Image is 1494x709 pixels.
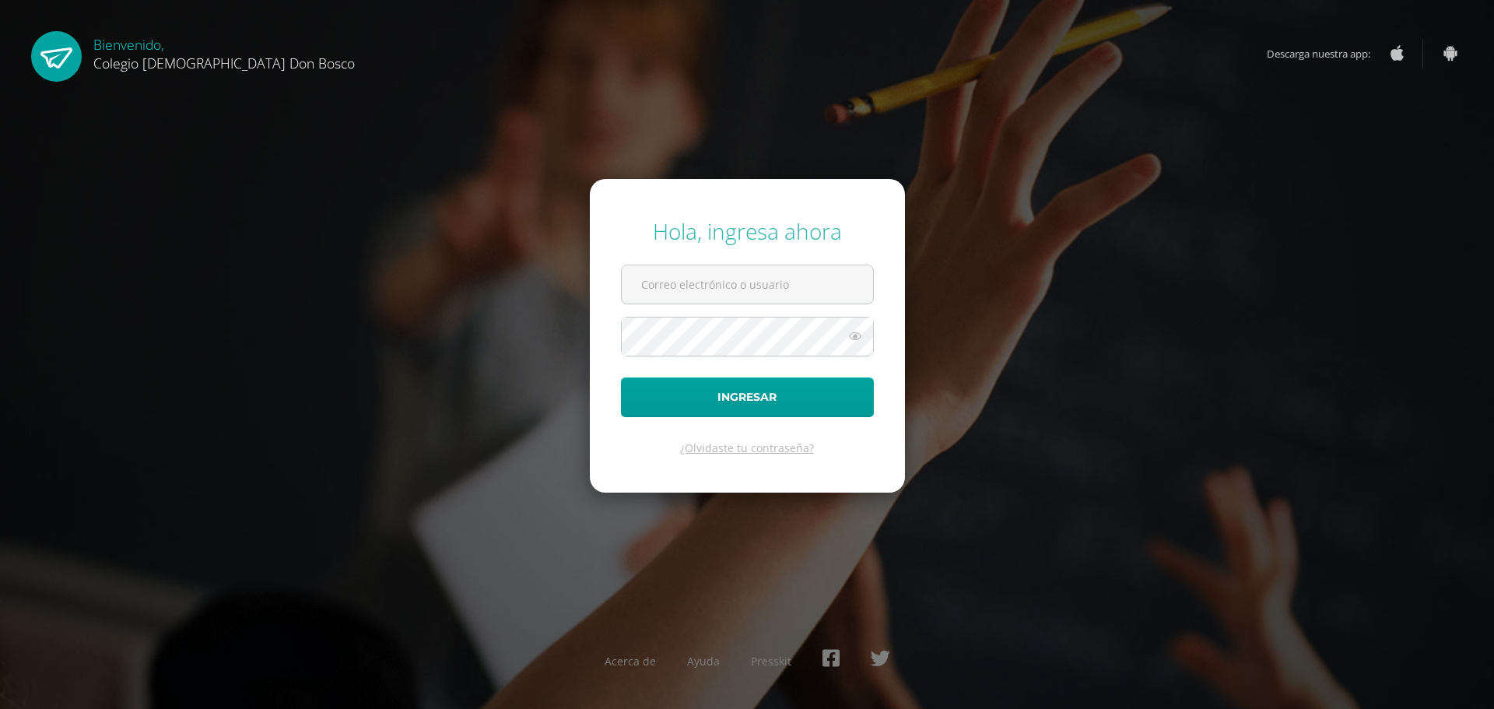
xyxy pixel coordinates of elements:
a: ¿Olvidaste tu contraseña? [680,440,814,455]
div: Hola, ingresa ahora [621,216,874,246]
input: Correo electrónico o usuario [622,265,873,304]
a: Presskit [751,654,791,669]
button: Ingresar [621,377,874,417]
a: Acerca de [605,654,656,669]
div: Bienvenido, [93,31,355,72]
span: Descarga nuestra app: [1267,39,1386,68]
span: Colegio [DEMOGRAPHIC_DATA] Don Bosco [93,54,355,72]
a: Ayuda [687,654,720,669]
